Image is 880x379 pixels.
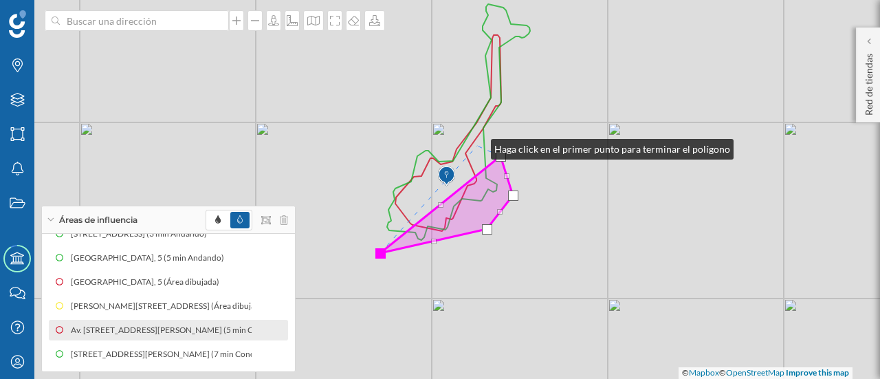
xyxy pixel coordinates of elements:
a: Improve this map [786,367,849,378]
div: [STREET_ADDRESS] (3 min Andando) [71,227,214,241]
div: © © [679,367,852,379]
div: [GEOGRAPHIC_DATA], 5 (5 min Andando) [71,251,231,265]
img: Marker [438,162,455,190]
a: Mapbox [689,367,719,378]
div: Haga click en el primer punto para terminar el polígono [491,139,734,160]
div: [STREET_ADDRESS][PERSON_NAME] (7 min Conduciendo) [70,347,294,361]
div: [GEOGRAPHIC_DATA], 5 (Área dibujada) [71,275,226,289]
a: OpenStreetMap [726,367,784,378]
div: [PERSON_NAME][STREET_ADDRESS] (Área dibujada) [71,299,274,313]
span: Áreas de influencia [59,214,137,226]
p: Red de tiendas [862,48,876,116]
div: Av. [STREET_ADDRESS][PERSON_NAME] (5 min Conduciendo) [70,323,306,337]
img: Geoblink Logo [9,10,26,38]
span: Soporte [27,10,76,22]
